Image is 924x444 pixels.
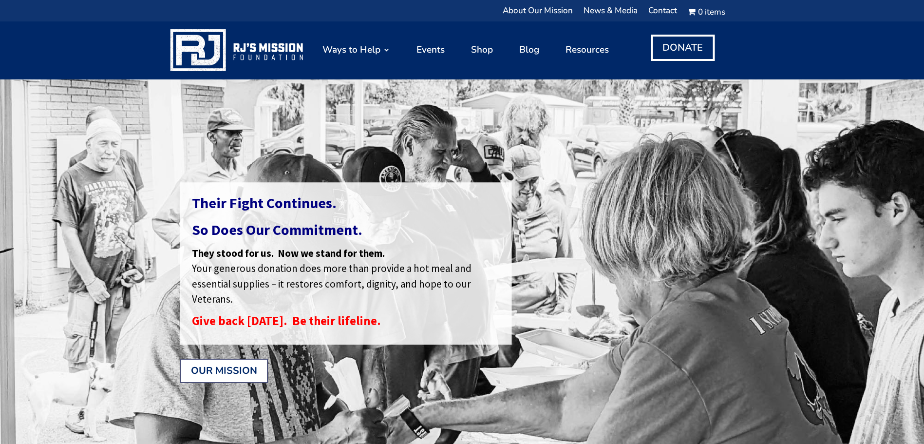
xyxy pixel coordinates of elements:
[648,7,677,19] a: Contact
[471,26,493,74] a: Shop
[192,220,362,239] span: So Does Our Commitment.
[519,26,539,74] a: Blog
[192,313,381,328] strong: Give back [DATE]. Be their lifeline.
[688,7,725,19] a: Cart0 items
[688,6,698,18] i: Cart
[322,26,390,74] a: Ways to Help
[192,247,385,260] span: They stood for us. Now we stand for them.
[503,7,573,19] a: About Our Mission
[584,7,638,19] a: News & Media
[192,193,337,212] span: Their Fight Continues.
[698,9,725,16] span: 0 items
[566,26,609,74] a: Resources
[192,262,471,306] span: Your generous donation does more than provide a hot meal and essential supplies – it restores com...
[416,26,445,74] a: Events
[651,35,715,61] a: DONATE
[180,359,268,383] a: OUR MISSION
